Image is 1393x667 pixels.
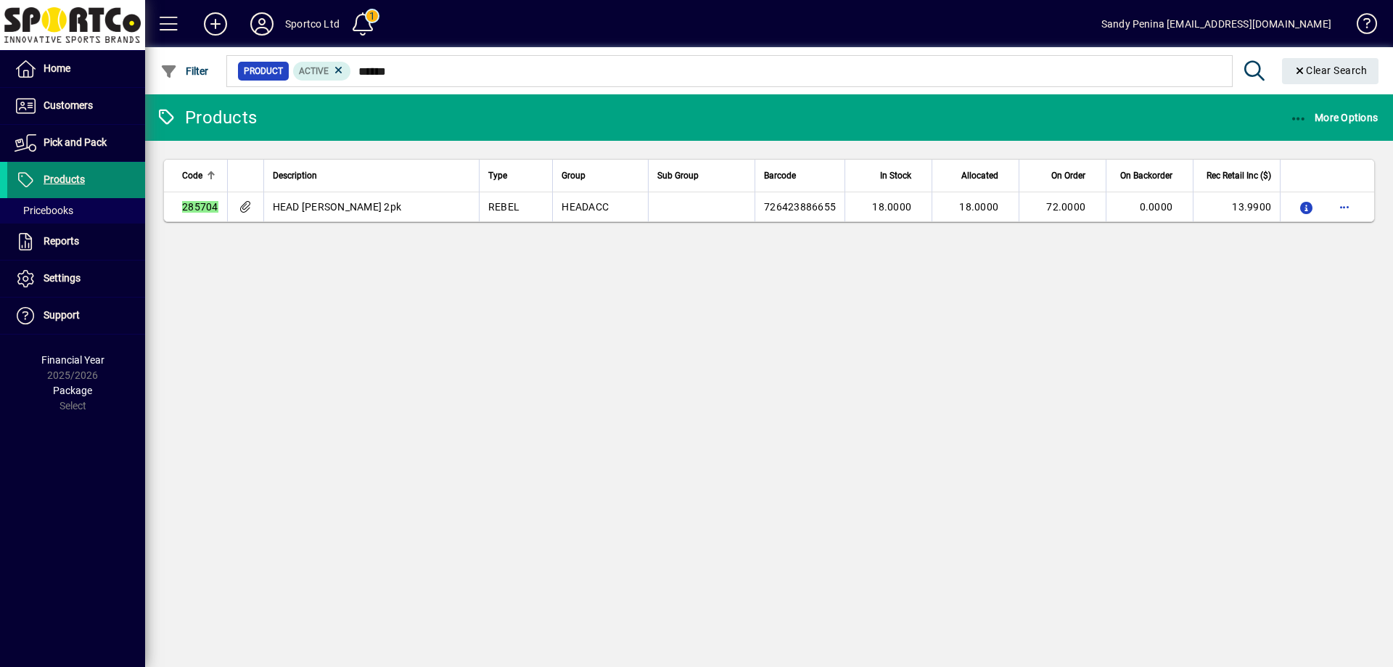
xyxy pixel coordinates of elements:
[1294,65,1368,76] span: Clear Search
[1282,58,1379,84] button: Clear
[44,136,107,148] span: Pick and Pack
[156,106,257,129] div: Products
[293,62,351,81] mat-chip: Activation Status: Active
[244,64,283,78] span: Product
[7,261,145,297] a: Settings
[182,168,218,184] div: Code
[562,201,609,213] span: HEADACC
[1333,195,1356,218] button: More options
[157,58,213,84] button: Filter
[1286,105,1382,131] button: More Options
[7,51,145,87] a: Home
[1290,112,1378,123] span: More Options
[1207,168,1271,184] span: Rec Retail Inc ($)
[562,168,639,184] div: Group
[44,62,70,74] span: Home
[7,298,145,334] a: Support
[299,66,329,76] span: Active
[41,354,104,366] span: Financial Year
[1101,12,1331,36] div: Sandy Penina [EMAIL_ADDRESS][DOMAIN_NAME]
[44,309,80,321] span: Support
[273,201,402,213] span: HEAD [PERSON_NAME] 2pk
[1028,168,1098,184] div: On Order
[959,201,998,213] span: 18.0000
[488,201,519,213] span: REBEL
[854,168,924,184] div: In Stock
[488,168,507,184] span: Type
[1346,3,1375,50] a: Knowledge Base
[1046,201,1085,213] span: 72.0000
[182,201,218,213] em: 285704
[273,168,317,184] span: Description
[44,99,93,111] span: Customers
[239,11,285,37] button: Profile
[1140,201,1173,213] span: 0.0000
[53,385,92,396] span: Package
[488,168,543,184] div: Type
[1120,168,1172,184] span: On Backorder
[7,224,145,260] a: Reports
[7,88,145,124] a: Customers
[285,12,340,36] div: Sportco Ltd
[44,272,81,284] span: Settings
[192,11,239,37] button: Add
[44,235,79,247] span: Reports
[872,201,911,213] span: 18.0000
[657,168,699,184] span: Sub Group
[7,125,145,161] a: Pick and Pack
[182,168,202,184] span: Code
[764,201,836,213] span: 726423886655
[15,205,73,216] span: Pricebooks
[7,198,145,223] a: Pricebooks
[1051,168,1085,184] span: On Order
[657,168,746,184] div: Sub Group
[880,168,911,184] span: In Stock
[961,168,998,184] span: Allocated
[44,173,85,185] span: Products
[1115,168,1186,184] div: On Backorder
[764,168,796,184] span: Barcode
[160,65,209,77] span: Filter
[941,168,1011,184] div: Allocated
[562,168,585,184] span: Group
[764,168,836,184] div: Barcode
[273,168,470,184] div: Description
[1193,192,1280,221] td: 13.9900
